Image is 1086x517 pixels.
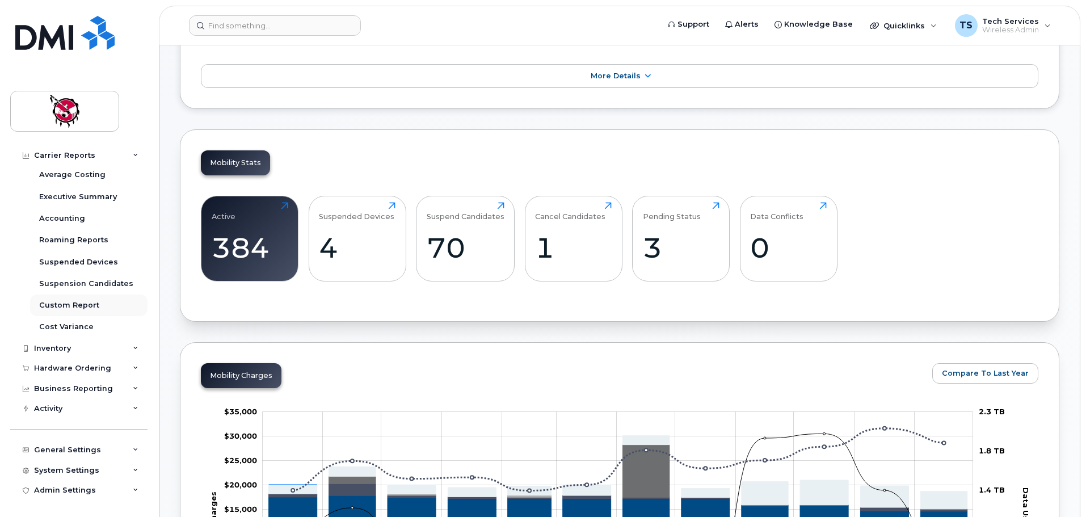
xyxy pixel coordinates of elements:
[427,202,504,221] div: Suspend Candidates
[224,480,257,489] tspan: $20,000
[319,202,395,275] a: Suspended Devices4
[750,202,803,221] div: Data Conflicts
[932,363,1038,384] button: Compare To Last Year
[427,231,504,264] div: 70
[224,407,257,416] tspan: $35,000
[784,19,853,30] span: Knowledge Base
[591,72,641,80] span: More Details
[750,202,827,275] a: Data Conflicts0
[643,202,719,275] a: Pending Status3
[982,16,1039,26] span: Tech Services
[979,485,1005,494] tspan: 1.4 TB
[947,14,1059,37] div: Tech Services
[942,368,1029,379] span: Compare To Last Year
[224,480,257,489] g: $0
[959,19,973,32] span: TS
[319,202,394,221] div: Suspended Devices
[750,231,827,264] div: 0
[212,202,235,221] div: Active
[862,14,945,37] div: Quicklinks
[660,13,717,36] a: Support
[224,431,257,440] tspan: $30,000
[677,19,709,30] span: Support
[224,505,257,514] tspan: $15,000
[535,202,605,221] div: Cancel Candidates
[1037,468,1077,508] iframe: Messenger Launcher
[224,431,257,440] g: $0
[319,231,395,264] div: 4
[979,407,1005,416] tspan: 2.3 TB
[883,21,925,30] span: Quicklinks
[224,456,257,465] g: $0
[269,436,967,509] g: Features
[535,231,612,264] div: 1
[535,202,612,275] a: Cancel Candidates1
[212,202,288,275] a: Active384
[224,505,257,514] g: $0
[224,407,257,416] g: $0
[427,202,504,275] a: Suspend Candidates70
[717,13,767,36] a: Alerts
[224,456,257,465] tspan: $25,000
[982,26,1039,35] span: Wireless Admin
[643,202,701,221] div: Pending Status
[979,446,1005,455] tspan: 1.8 TB
[767,13,861,36] a: Knowledge Base
[189,15,361,36] input: Find something...
[269,484,967,511] g: Roaming
[735,19,759,30] span: Alerts
[212,231,288,264] div: 384
[643,231,719,264] div: 3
